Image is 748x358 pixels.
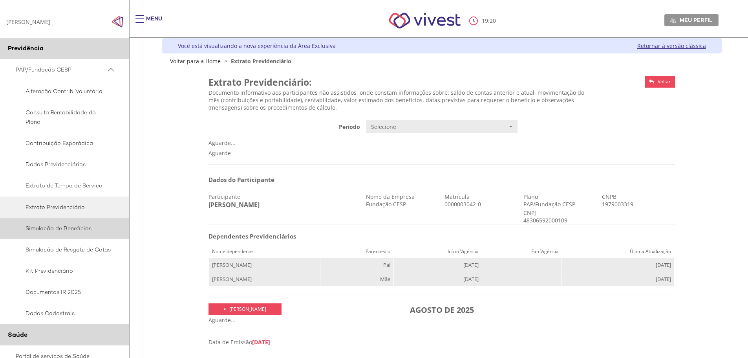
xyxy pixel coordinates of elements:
td: [DATE] [393,258,482,272]
div: Participante [208,193,360,200]
span: [PERSON_NAME] [229,306,266,312]
span: 20 [490,17,496,24]
img: Fechar menu [112,16,123,28]
span: Simulação de Benefícios [16,224,111,233]
th: Última Atualização [562,245,674,258]
div: Data de Emissão [208,338,675,346]
td: [DATE] [562,258,674,272]
td: Pai [320,258,394,272]
h2: Extrato Previdenciário: [208,76,596,89]
span: Previdência [8,44,44,52]
span: Alteração Contrib. Voluntária [16,86,111,96]
div: Matrícula [444,193,518,200]
span: Aguarde [208,149,231,157]
span: Extrato Previdenciário [16,202,111,212]
div: : [469,17,497,25]
div: 0000003042-0 [444,200,518,208]
div: Plano [523,193,596,200]
h3: Dados do Participante [208,176,675,183]
div: CNPB [602,193,675,200]
th: Fim Vigência [482,245,562,258]
button: Selecione [366,120,518,134]
a: Meu perfil [664,14,719,26]
span: Voltar [658,78,671,85]
div: Menu [146,15,162,31]
h4: Dependentes Previdenciários [208,233,439,240]
div: 1979003319 [602,200,675,208]
th: Início Vigência [393,245,482,258]
a: [PERSON_NAME] [208,303,282,315]
span: Meu perfil [680,17,712,24]
span: Documentos IR 2025 [16,287,111,297]
span: > [222,57,229,65]
div: Aguarde... [208,139,675,147]
td: [PERSON_NAME] [209,272,320,286]
span: Simulação de Resgate de Cotas [16,245,111,254]
td: [PERSON_NAME] [209,258,320,272]
label: Período [206,120,363,130]
span: Contribuição Esporádica [16,138,111,148]
p: Documento informativo aos participantes não assistidos, onde constam informações sobre: saldo de ... [208,89,596,111]
a: Voltar [645,76,675,88]
span: [DATE] [252,338,270,346]
div: Nome da Empresa [366,193,439,200]
span: Selecione [371,123,507,131]
span: PAP/Fundação CESP [16,65,106,75]
div: [PERSON_NAME] [6,18,50,26]
span: Click to close side navigation. [112,16,123,28]
span: Consulta Rentabilidade do Plano [16,108,111,127]
span: Dados Cadastrais [16,308,111,318]
td: Mãe [320,272,394,286]
span: Extrato Previdenciário [231,57,291,65]
a: Retornar à versão clássica [637,42,706,50]
img: Vivest [380,4,469,37]
td: [DATE] [562,272,674,286]
a: Voltar para a Home [170,57,221,65]
div: Aguarde... [208,316,675,324]
span: Saúde [8,330,27,339]
h3: AGOSTO DE 2025 [287,303,596,316]
div: Fundação CESP [366,200,439,208]
span: Extrato de Tempo de Serviço [16,181,111,190]
td: [DATE] [393,272,482,286]
span: 19 [482,17,488,24]
th: Parentesco [320,245,394,258]
span: Kit Previdenciário [16,266,111,275]
div: 48306592000109 [523,217,557,224]
th: Nome dependente [209,245,320,258]
div: PAP/Fundação CESP [523,200,596,208]
div: CNPJ [523,209,557,217]
img: Meu perfil [670,18,676,24]
div: Você está visualizando a nova experiência da Área Exclusiva [178,42,336,50]
span: [PERSON_NAME] [208,200,260,209]
span: Dados Previdenciários [16,160,111,169]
